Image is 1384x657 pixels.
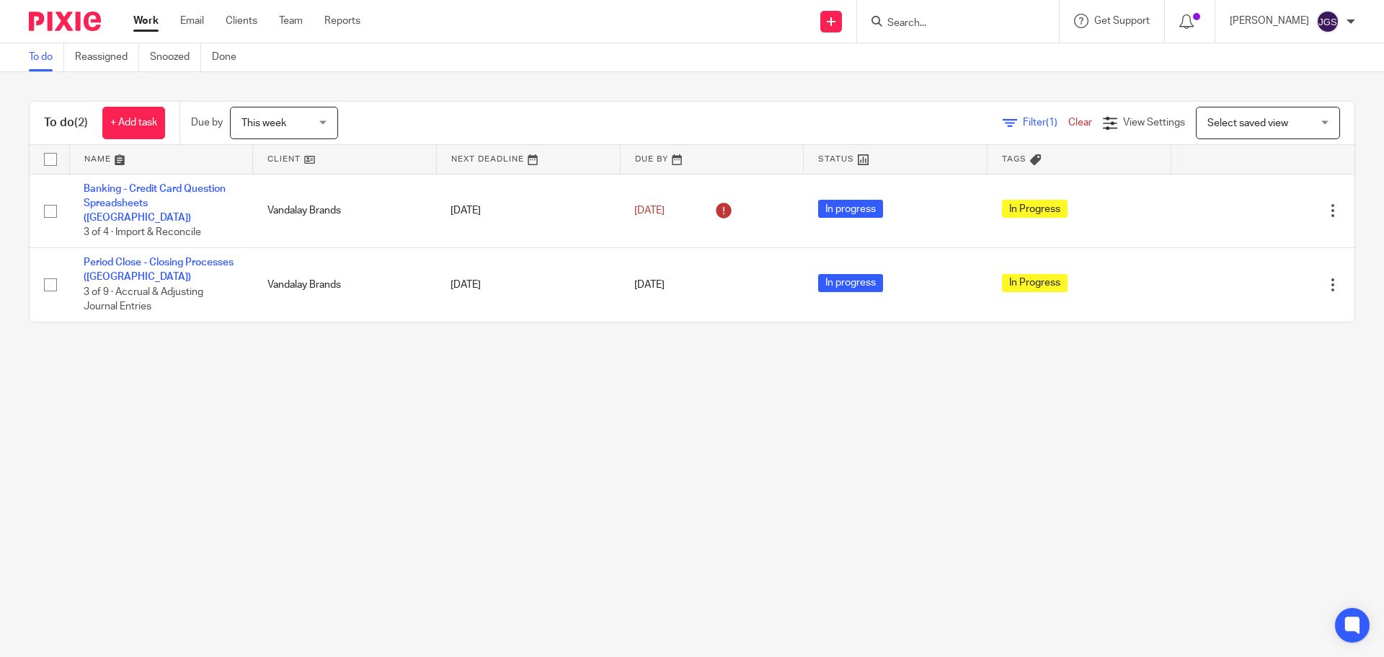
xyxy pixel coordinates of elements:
td: [DATE] [436,248,620,322]
a: Banking - Credit Card Question Spreadsheets ([GEOGRAPHIC_DATA]) [84,184,226,224]
a: Email [180,14,204,28]
a: Team [279,14,303,28]
span: Get Support [1094,16,1150,26]
a: Reassigned [75,43,139,71]
a: Period Close - Closing Processes ([GEOGRAPHIC_DATA]) [84,257,234,282]
p: [PERSON_NAME] [1230,14,1309,28]
span: Filter [1023,118,1068,128]
img: Pixie [29,12,101,31]
span: In Progress [1002,274,1068,292]
a: + Add task [102,107,165,139]
span: View Settings [1123,118,1185,128]
a: Work [133,14,159,28]
a: Snoozed [150,43,201,71]
span: Tags [1002,155,1026,163]
span: In progress [818,200,883,218]
td: Vandalay Brands [253,248,437,322]
span: (1) [1046,118,1057,128]
span: 3 of 9 · Accrual & Adjusting Journal Entries [84,287,203,312]
span: [DATE] [634,206,665,216]
td: [DATE] [436,174,620,248]
a: Reports [324,14,360,28]
a: Done [212,43,247,71]
span: (2) [74,117,88,128]
input: Search [886,17,1016,30]
h1: To do [44,115,88,131]
span: In Progress [1002,200,1068,218]
span: [DATE] [634,280,665,290]
a: Clients [226,14,257,28]
span: This week [241,118,286,128]
p: Due by [191,115,223,130]
span: In progress [818,274,883,292]
td: Vandalay Brands [253,174,437,248]
a: Clear [1068,118,1092,128]
img: svg%3E [1316,10,1339,33]
span: 3 of 4 · Import & Reconcile [84,228,201,238]
span: Select saved view [1207,118,1288,128]
a: To do [29,43,64,71]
